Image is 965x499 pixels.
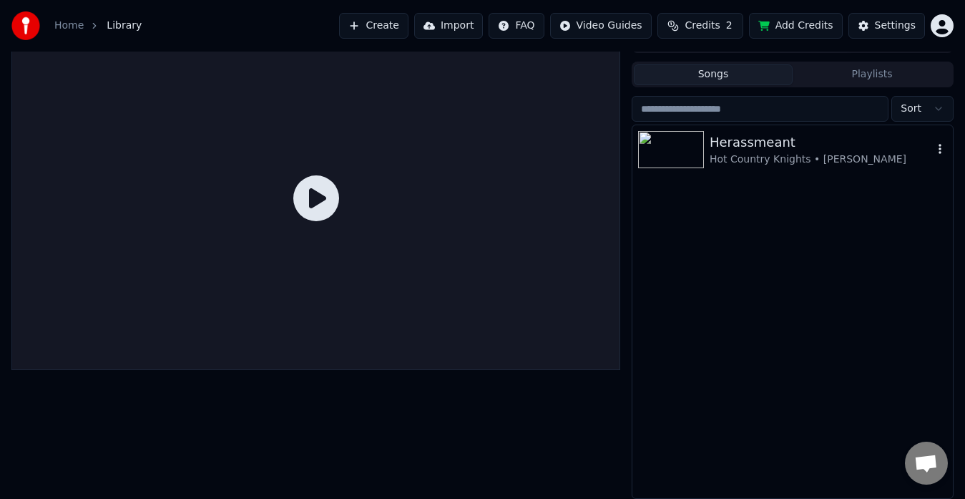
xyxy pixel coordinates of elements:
span: Library [107,19,142,33]
a: Open chat [905,442,948,485]
button: FAQ [489,13,544,39]
button: Add Credits [749,13,843,39]
div: Settings [875,19,916,33]
nav: breadcrumb [54,19,142,33]
div: Herassmeant [710,132,933,152]
button: Create [339,13,408,39]
div: Hot Country Knights • [PERSON_NAME] [710,152,933,167]
button: Playlists [793,64,951,85]
button: Songs [634,64,793,85]
button: Settings [848,13,925,39]
img: youka [11,11,40,40]
span: Credits [685,19,720,33]
button: Import [414,13,483,39]
span: 2 [726,19,733,33]
a: Home [54,19,84,33]
button: Video Guides [550,13,652,39]
button: Credits2 [657,13,743,39]
span: Sort [901,102,921,116]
